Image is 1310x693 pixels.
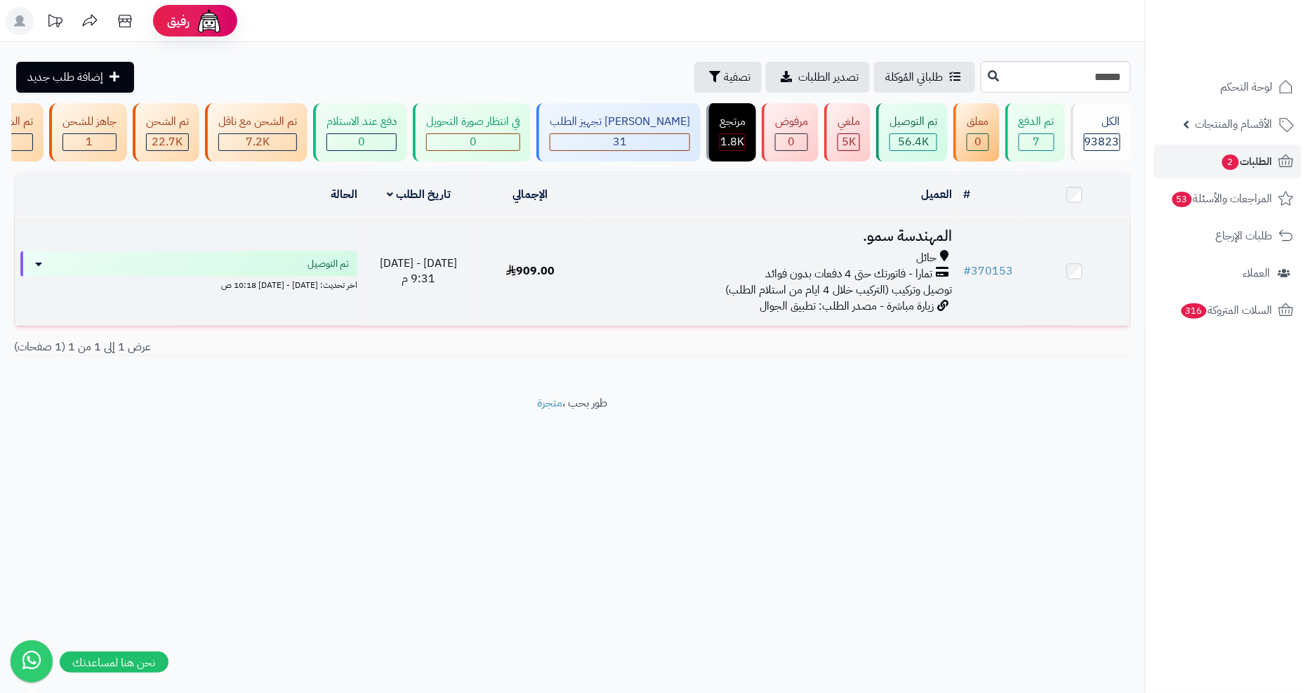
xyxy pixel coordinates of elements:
div: مرتجع [720,114,746,130]
span: زيارة مباشرة - مصدر الطلب: تطبيق الجوال [760,298,934,315]
div: عرض 1 إلى 1 من 1 (1 صفحات) [4,339,573,355]
a: الإجمالي [513,186,548,203]
a: مرتجع 1.8K [703,103,759,161]
div: 56388 [890,134,937,150]
div: 1798 [720,134,745,150]
div: 4950 [838,134,859,150]
a: متجرة [538,395,563,411]
span: تصفية [724,69,750,86]
span: 0 [974,133,981,150]
a: العميل [921,186,952,203]
div: تم الشحن مع ناقل [218,114,297,130]
a: تحديثات المنصة [37,7,72,39]
span: تم التوصيل [307,257,349,271]
span: [DATE] - [DATE] 9:31 م [381,255,458,288]
div: 0 [776,134,807,150]
a: ملغي 5K [821,103,873,161]
span: توصيل وتركيب (التركيب خلال 4 ايام من استلام الطلب) [725,282,952,298]
span: الطلبات [1221,152,1273,171]
a: تم الدفع 7 [1003,103,1068,161]
a: السلات المتروكة316 [1154,293,1302,327]
span: العملاء [1243,263,1271,283]
span: 56.4K [898,133,929,150]
div: مرفوض [775,114,808,130]
span: حائل [916,250,937,266]
a: تم التوصيل 56.4K [873,103,951,161]
span: 93823 [1085,133,1120,150]
div: الكل [1084,114,1120,130]
span: 1.8K [721,133,745,150]
a: تم الشحن 22.7K [130,103,202,161]
span: لوحة التحكم [1221,77,1273,97]
div: 0 [327,134,396,150]
a: لوحة التحكم [1154,70,1302,104]
span: تصدير الطلبات [798,69,859,86]
a: إضافة طلب جديد [16,62,134,93]
span: طلباتي المُوكلة [885,69,943,86]
span: 53 [1172,192,1192,207]
div: 1 [63,134,116,150]
div: اخر تحديث: [DATE] - [DATE] 10:18 ص [20,277,357,291]
span: السلات المتروكة [1180,301,1273,320]
a: [PERSON_NAME] تجهيز الطلب 31 [534,103,703,161]
a: جاهز للشحن 1 [46,103,130,161]
span: 5K [842,133,856,150]
span: 0 [358,133,365,150]
span: رفيق [167,13,190,29]
div: 31 [550,134,689,150]
a: طلبات الإرجاع [1154,219,1302,253]
img: logo-2.png [1215,39,1297,69]
div: ملغي [838,114,860,130]
span: # [963,263,971,279]
a: تاريخ الطلب [387,186,451,203]
div: دفع عند الاستلام [326,114,397,130]
span: طلبات الإرجاع [1216,226,1273,246]
div: جاهز للشحن [62,114,117,130]
a: الطلبات2 [1154,145,1302,178]
div: [PERSON_NAME] تجهيز الطلب [550,114,690,130]
span: 316 [1182,303,1207,319]
div: تم الشحن [146,114,189,130]
span: 7.2K [246,133,270,150]
a: العملاء [1154,256,1302,290]
span: المراجعات والأسئلة [1171,189,1273,209]
div: 0 [967,134,988,150]
a: في انتظار صورة التحويل 0 [410,103,534,161]
span: 1 [86,133,93,150]
div: في انتظار صورة التحويل [426,114,520,130]
button: تصفية [694,62,762,93]
div: معلق [967,114,989,130]
div: 0 [427,134,520,150]
span: 0 [788,133,795,150]
img: ai-face.png [195,7,223,35]
a: الحالة [331,186,357,203]
div: 7 [1019,134,1054,150]
a: طلباتي المُوكلة [874,62,975,93]
a: معلق 0 [951,103,1003,161]
a: مرفوض 0 [759,103,821,161]
span: إضافة طلب جديد [27,69,103,86]
a: تصدير الطلبات [766,62,870,93]
div: 7223 [219,134,296,150]
a: دفع عند الاستلام 0 [310,103,410,161]
a: # [963,186,970,203]
span: 909.00 [506,263,555,279]
a: #370153 [963,263,1013,279]
a: الكل93823 [1068,103,1134,161]
div: تم الدفع [1019,114,1054,130]
span: 7 [1033,133,1040,150]
span: 31 [613,133,627,150]
div: تم التوصيل [889,114,937,130]
span: تمارا - فاتورتك حتى 4 دفعات بدون فوائد [765,266,932,282]
span: 2 [1222,154,1239,170]
span: 22.7K [152,133,183,150]
div: 22737 [147,134,188,150]
a: المراجعات والأسئلة53 [1154,182,1302,216]
span: الأقسام والمنتجات [1196,114,1273,134]
span: 0 [470,133,477,150]
h3: المهندسة سمو. [592,228,952,244]
a: تم الشحن مع ناقل 7.2K [202,103,310,161]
